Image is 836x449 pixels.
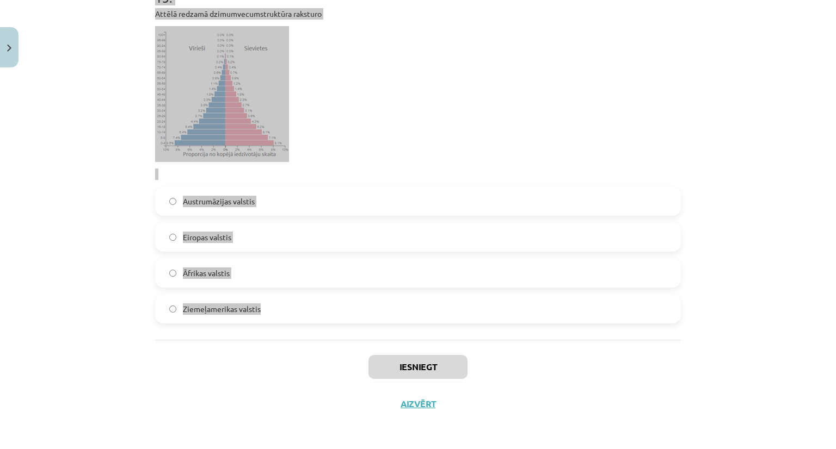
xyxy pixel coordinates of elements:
[397,398,439,409] button: Aizvērt
[169,270,176,277] input: Āfrikas valstis
[183,267,230,279] span: Āfrikas valstis
[183,232,231,243] span: Eiropas valstis
[368,355,468,379] button: Iesniegt
[155,8,681,20] p: Attēlā redzamā dzimumvecumstruktūra raksturo
[183,196,255,207] span: Austrumāzijas valstis
[183,303,261,315] span: Ziemeļamerikas valstis
[7,45,11,52] img: icon-close-lesson-0947bae3869378f0d4975bcd49f059093ad1ed9edebbc8119c70593378902aed.svg
[169,234,176,241] input: Eiropas valstis
[169,198,176,205] input: Austrumāzijas valstis
[169,305,176,313] input: Ziemeļamerikas valstis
